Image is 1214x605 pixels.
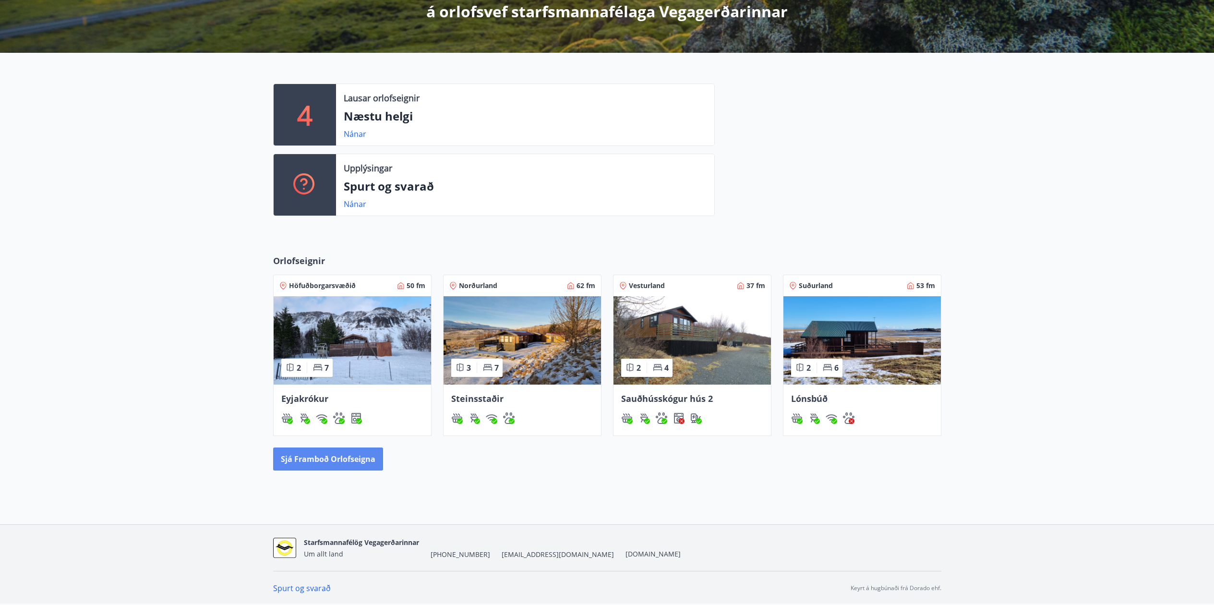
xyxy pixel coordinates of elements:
p: 4 [297,97,313,133]
span: Eyjakrókur [281,393,328,404]
span: Orlofseignir [273,254,325,267]
img: Paella dish [274,296,431,385]
img: Paella dish [613,296,771,385]
p: Keyrt á hugbúnaði frá Dorado ehf. [851,584,941,593]
a: Spurt og svarað [273,583,331,593]
a: Nánar [344,129,366,139]
span: 53 fm [916,281,935,290]
div: Heitur pottur [791,412,803,424]
div: Uppþvottavél [350,412,362,424]
img: h89QDIuHlAdpqTriuIvuEWkTH976fOgBEOOeu1mi.svg [451,412,463,424]
img: h89QDIuHlAdpqTriuIvuEWkTH976fOgBEOOeu1mi.svg [791,412,803,424]
span: 3 [467,363,471,373]
img: h89QDIuHlAdpqTriuIvuEWkTH976fOgBEOOeu1mi.svg [281,412,293,424]
div: Gæludýr [503,412,515,424]
span: 50 fm [407,281,425,290]
div: Hleðslustöð fyrir rafbíla [690,412,702,424]
div: Gæludýr [656,412,667,424]
img: ZXjrS3QKesehq6nQAPjaRuRTI364z8ohTALB4wBr.svg [808,412,820,424]
img: HJRyFFsYp6qjeUYhR4dAD8CaCEsnIFYZ05miwXoh.svg [486,412,497,424]
div: Heitur pottur [451,412,463,424]
div: Gasgrill [469,412,480,424]
span: 2 [297,363,301,373]
p: Lausar orlofseignir [344,92,420,104]
span: Starfsmannafélög Vegagerðarinnar [304,538,419,547]
img: 7hj2GulIrg6h11dFIpsIzg8Ak2vZaScVwTihwv8g.svg [350,412,362,424]
span: Norðurland [459,281,497,290]
img: HJRyFFsYp6qjeUYhR4dAD8CaCEsnIFYZ05miwXoh.svg [826,412,837,424]
a: Nánar [344,199,366,209]
img: ZXjrS3QKesehq6nQAPjaRuRTI364z8ohTALB4wBr.svg [299,412,310,424]
div: Þráðlaust net [316,412,327,424]
img: Dl16BY4EX9PAW649lg1C3oBuIaAsR6QVDQBO2cTm.svg [673,412,685,424]
div: Heitur pottur [621,412,633,424]
img: suBotUq1GBnnm8aIt3p4JrVVQbDVnVd9Xe71I8RX.jpg [273,538,296,558]
span: 6 [834,363,839,373]
div: Gæludýr [333,412,345,424]
div: Gæludýr [843,412,854,424]
p: Upplýsingar [344,162,392,174]
span: [PHONE_NUMBER] [431,550,490,559]
div: Gasgrill [638,412,650,424]
span: 4 [664,363,669,373]
span: 62 fm [577,281,595,290]
div: Þráðlaust net [826,412,837,424]
button: Sjá framboð orlofseigna [273,448,383,471]
span: Vesturland [629,281,665,290]
img: pxcaIm5dSOV3FS4whs1soiYWTwFQvksT25a9J10C.svg [656,412,667,424]
p: Næstu helgi [344,108,707,124]
span: 7 [494,363,499,373]
span: Sauðhússkógur hús 2 [621,393,713,404]
div: Heitur pottur [281,412,293,424]
p: á orlofsvef starfsmannafélaga Vegagerðarinnar [426,1,788,22]
div: Gasgrill [808,412,820,424]
span: Lónsbúð [791,393,828,404]
img: HJRyFFsYp6qjeUYhR4dAD8CaCEsnIFYZ05miwXoh.svg [316,412,327,424]
img: pxcaIm5dSOV3FS4whs1soiYWTwFQvksT25a9J10C.svg [503,412,515,424]
span: Höfuðborgarsvæðið [289,281,356,290]
img: pxcaIm5dSOV3FS4whs1soiYWTwFQvksT25a9J10C.svg [843,412,854,424]
span: Um allt land [304,549,343,558]
span: 2 [637,363,641,373]
span: 7 [325,363,329,373]
div: Gasgrill [299,412,310,424]
div: Þvottavél [673,412,685,424]
img: nH7E6Gw2rvWFb8XaSdRp44dhkQaj4PJkOoRYItBQ.svg [690,412,702,424]
a: [DOMAIN_NAME] [625,549,681,558]
span: Steinsstaðir [451,393,504,404]
p: Spurt og svarað [344,178,707,194]
img: h89QDIuHlAdpqTriuIvuEWkTH976fOgBEOOeu1mi.svg [621,412,633,424]
span: 2 [806,363,811,373]
div: Þráðlaust net [486,412,497,424]
img: Paella dish [444,296,601,385]
img: ZXjrS3QKesehq6nQAPjaRuRTI364z8ohTALB4wBr.svg [638,412,650,424]
img: pxcaIm5dSOV3FS4whs1soiYWTwFQvksT25a9J10C.svg [333,412,345,424]
img: Paella dish [783,296,941,385]
img: ZXjrS3QKesehq6nQAPjaRuRTI364z8ohTALB4wBr.svg [469,412,480,424]
span: Suðurland [799,281,833,290]
span: 37 fm [746,281,765,290]
span: [EMAIL_ADDRESS][DOMAIN_NAME] [502,550,614,559]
